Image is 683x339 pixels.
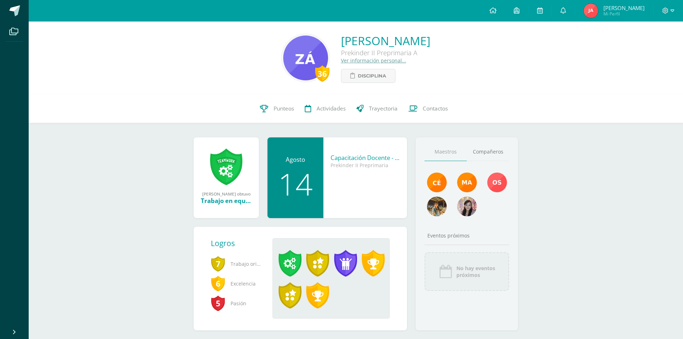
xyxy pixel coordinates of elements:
a: Ver información personal... [341,57,406,64]
div: Logros [211,238,267,248]
div: Prekinder II Preprimaria [331,162,400,169]
img: 545b30551f34ef0712de684bcc8a7603.png [283,36,328,80]
span: 6 [211,275,225,292]
div: [PERSON_NAME] obtuvo [201,191,252,197]
span: Contactos [423,105,448,112]
div: Capacitación Docente - NO HAY CLASES [331,154,400,162]
a: Actividades [299,94,351,123]
a: Punteos [255,94,299,123]
span: 7 [211,255,225,272]
span: Trayectoria [369,105,398,112]
img: 9fe7580334846c559dff5945f0b8902e.png [427,173,447,192]
img: 21030e95f1ad280d4cf9ac00141d2c89.png [457,173,477,192]
span: Mi Perfil [603,11,645,17]
div: Prekinder II Preprimaria A [341,48,430,57]
div: Trabajo en equipo [201,197,252,205]
a: Maestros [424,143,467,161]
img: 65541f5bcc6bbdd0a46ad6ed271a204a.png [427,197,447,216]
span: Disciplina [358,69,386,83]
a: Contactos [403,94,453,123]
img: 7b6360fa893c69f5a9dd7757fb9cef2f.png [584,4,598,18]
div: 36 [315,65,329,82]
a: Trayectoria [351,94,403,123]
img: c3188254262cfb8130bce2ca5e5eafab.png [457,197,477,216]
span: [PERSON_NAME] [603,4,645,11]
span: No hay eventos próximos [456,265,495,278]
span: Pasión [211,293,261,313]
span: Punteos [274,105,294,112]
div: Agosto [275,155,316,164]
img: ee938a28e177a3a54d4141a9d3cbdf0a.png [487,173,507,192]
span: 5 [211,295,225,311]
img: event_icon.png [438,264,453,279]
a: Compañeros [467,143,509,161]
div: Eventos próximos [424,232,509,239]
a: Disciplina [341,69,395,83]
a: [PERSON_NAME] [341,33,430,48]
div: 14 [275,169,316,199]
span: Excelencia [211,274,261,293]
span: Trabajo original [211,254,261,274]
span: Actividades [317,105,346,112]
